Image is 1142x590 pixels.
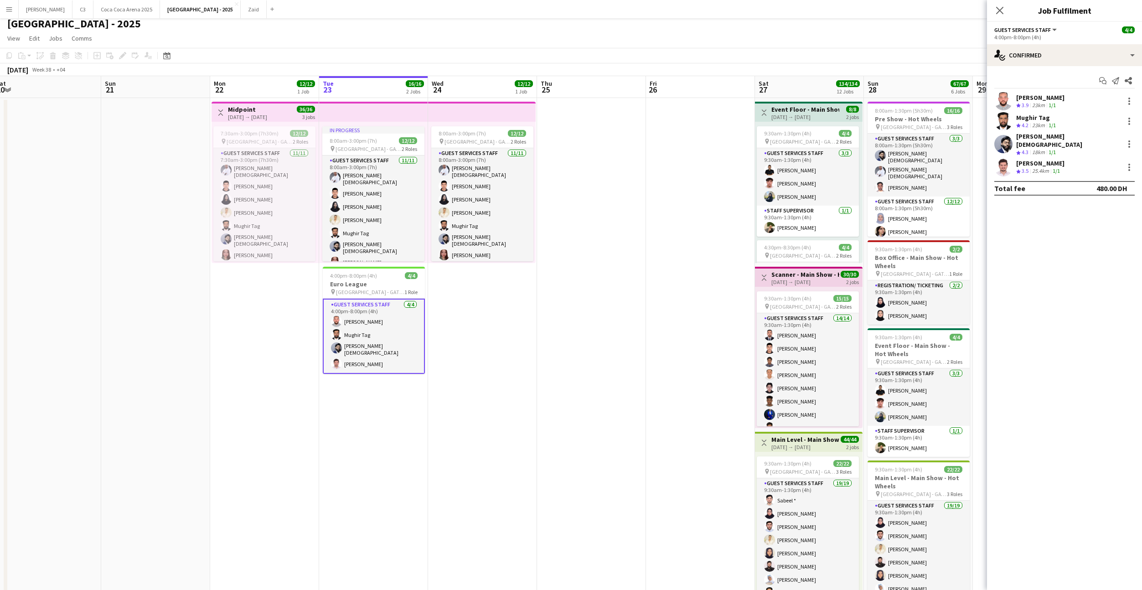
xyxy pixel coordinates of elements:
[947,491,962,497] span: 3 Roles
[868,240,970,325] app-job-card: 9:30am-1:30pm (4h)2/2Box Office - Main Show - Hot Wheels [GEOGRAPHIC_DATA] - GATE 71 RoleRegistra...
[757,240,859,351] app-job-card: 4:30pm-8:30pm (4h)4/4 [GEOGRAPHIC_DATA] - GATE 72 RolesGuest Services Staff3/34:30pm-8:30pm (4h)[...
[1053,167,1060,174] app-skills-label: 1/1
[841,271,859,278] span: 30/30
[336,289,404,295] span: [GEOGRAPHIC_DATA] - GATE 7
[833,295,852,302] span: 15/15
[868,254,970,270] h3: Box Office - Main Show - Hot Wheels
[322,126,424,261] div: In progress8:00am-3:00pm (7h)12/12 [GEOGRAPHIC_DATA] - GATE 72 RolesGuest Services Staff11/118:00...
[947,124,962,130] span: 3 Roles
[757,291,859,426] app-job-card: 9:30am-1:30pm (4h)15/15 [GEOGRAPHIC_DATA] - GATE 72 RolesGuest Services Staff14/149:30am-1:30pm (...
[72,34,92,42] span: Comms
[1049,102,1056,109] app-skills-label: 1/1
[336,145,402,152] span: [GEOGRAPHIC_DATA] - GATE 7
[213,126,315,261] app-job-card: 7:30am-3:00pm (7h30m)12/12 [GEOGRAPHIC_DATA] - GATE 72 RolesGuest Services Staff11/117:30am-3:00p...
[213,148,315,317] app-card-role: Guest Services Staff11/117:30am-3:00pm (7h30m)[PERSON_NAME][DEMOGRAPHIC_DATA][PERSON_NAME][PERSON...
[1030,167,1051,175] div: 25.4km
[764,244,811,251] span: 4:30pm-8:30pm (4h)
[241,0,267,18] button: Zaid
[431,148,533,317] app-card-role: Guest Services Staff11/118:00am-3:00pm (7h)[PERSON_NAME][DEMOGRAPHIC_DATA][PERSON_NAME][PERSON_NA...
[228,105,267,114] h3: Midpoint
[757,126,859,237] app-job-card: 9:30am-1:30pm (4h)4/4 [GEOGRAPHIC_DATA] - GATE 72 RolesGuest Services Staff3/39:30am-1:30pm (4h)[...
[323,299,425,374] app-card-role: Guest Services Staff4/44:00pm-8:00pm (4h)[PERSON_NAME]Mughir Tag[PERSON_NAME][DEMOGRAPHIC_DATA][P...
[881,491,947,497] span: [GEOGRAPHIC_DATA] - GATE 7
[949,270,962,277] span: 1 Role
[105,79,116,88] span: Sun
[868,426,970,457] app-card-role: Staff Supervisor1/19:30am-1:30pm (4h)[PERSON_NAME]
[868,474,970,490] h3: Main Level - Main Show - Hot Wheels
[439,130,486,137] span: 8:00am-3:00pm (7h)
[994,184,1025,193] div: Total fee
[770,303,836,310] span: [GEOGRAPHIC_DATA] - GATE 7
[214,79,226,88] span: Mon
[881,358,947,365] span: [GEOGRAPHIC_DATA] - GATE 7
[49,34,62,42] span: Jobs
[1096,184,1127,193] div: 480.00 DH
[508,130,526,137] span: 12/12
[406,80,424,87] span: 16/16
[868,197,970,376] app-card-role: Guest Services Staff12/128:00am-1:30pm (5h30m)[PERSON_NAME][PERSON_NAME]
[947,358,962,365] span: 2 Roles
[7,34,20,42] span: View
[399,137,417,144] span: 12/12
[757,206,859,237] app-card-role: Staff Supervisor1/19:30am-1:30pm (4h)[PERSON_NAME]
[1122,26,1135,33] span: 4/4
[868,79,878,88] span: Sun
[881,270,949,277] span: [GEOGRAPHIC_DATA] - GATE 7
[951,80,969,87] span: 67/67
[757,148,859,206] app-card-role: Guest Services Staff3/39:30am-1:30pm (4h)[PERSON_NAME][PERSON_NAME][PERSON_NAME]
[846,443,859,450] div: 2 jobs
[994,26,1051,33] span: Guest Services Staff
[103,84,116,95] span: 21
[1022,167,1028,174] span: 3.5
[987,44,1142,66] div: Confirmed
[759,79,769,88] span: Sat
[875,466,922,473] span: 9:30am-1:30pm (4h)
[1016,159,1064,167] div: [PERSON_NAME]
[72,0,93,18] button: C3
[987,5,1142,16] h3: Job Fulfilment
[1022,102,1028,109] span: 3.9
[402,145,417,152] span: 2 Roles
[994,34,1135,41] div: 4:00pm-8:00pm (4h)
[846,113,859,120] div: 2 jobs
[836,303,852,310] span: 2 Roles
[302,113,315,120] div: 3 jobs
[1016,114,1058,122] div: Mughir Tag
[764,295,811,302] span: 9:30am-1:30pm (4h)
[771,435,839,444] h3: Main Level - Main Show - Hot Wheels
[836,468,852,475] span: 3 Roles
[26,32,43,44] a: Edit
[228,114,267,120] div: [DATE] → [DATE]
[757,262,859,320] app-card-role: Guest Services Staff3/34:30pm-8:30pm (4h)[PERSON_NAME][PERSON_NAME][PERSON_NAME]
[431,126,533,261] app-job-card: 8:00am-3:00pm (7h)12/12 [GEOGRAPHIC_DATA] - GATE 72 RolesGuest Services Staff11/118:00am-3:00pm (...
[1016,93,1064,102] div: [PERSON_NAME]
[29,34,40,42] span: Edit
[322,126,424,134] div: In progress
[841,436,859,443] span: 44/44
[405,272,418,279] span: 4/4
[994,26,1058,33] button: Guest Services Staff
[1022,149,1028,155] span: 4.3
[868,368,970,426] app-card-role: Guest Services Staff3/39:30am-1:30pm (4h)[PERSON_NAME][PERSON_NAME][PERSON_NAME]
[330,137,377,144] span: 8:00am-3:00pm (7h)
[515,88,532,95] div: 1 Job
[57,66,65,73] div: +04
[1022,122,1028,129] span: 4.2
[875,107,933,114] span: 8:00am-1:30pm (5h30m)
[771,270,839,279] h3: Scanner - Main Show - Hot Wheels
[846,106,859,113] span: 8/8
[951,88,968,95] div: 6 Jobs
[868,102,970,237] div: 8:00am-1:30pm (5h30m)16/16Pre Show - Hot Wheels [GEOGRAPHIC_DATA] - GATE 73 RolesGuest Services S...
[511,138,526,145] span: 2 Roles
[323,267,425,374] div: 4:00pm-8:00pm (4h)4/4Euro League [GEOGRAPHIC_DATA] - GATE 71 RoleGuest Services Staff4/44:00pm-8:...
[650,79,657,88] span: Fri
[771,444,839,450] div: [DATE] → [DATE]
[297,88,315,95] div: 1 Job
[839,130,852,137] span: 4/4
[868,328,970,457] div: 9:30am-1:30pm (4h)4/4Event Floor - Main Show - Hot Wheels [GEOGRAPHIC_DATA] - GATE 72 RolesGuest ...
